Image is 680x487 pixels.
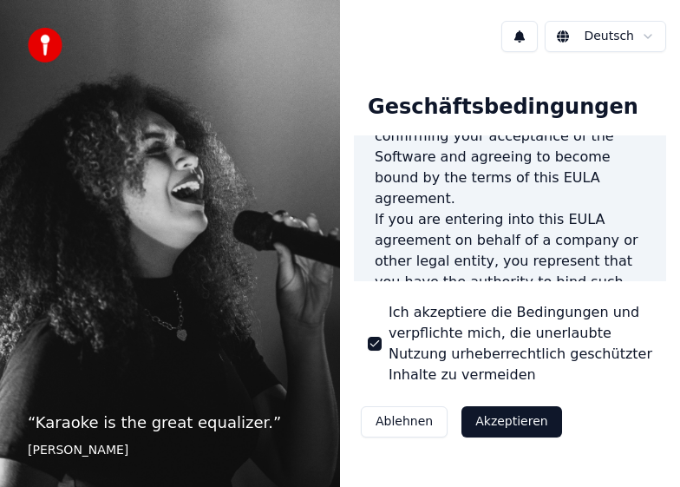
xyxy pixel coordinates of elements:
[375,209,645,438] p: If you are entering into this EULA agreement on behalf of a company or other legal entity, you re...
[28,411,312,435] p: “ Karaoke is the great equalizer. ”
[389,302,652,385] label: Ich akzeptiere die Bedingungen und verpflichte mich, die unerlaubte Nutzung urheberrechtlich gesc...
[354,80,652,135] div: Geschäftsbedingungen
[28,442,312,459] footer: [PERSON_NAME]
[461,406,561,438] button: Akzeptieren
[361,406,448,438] button: Ablehnen
[28,28,62,63] img: youka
